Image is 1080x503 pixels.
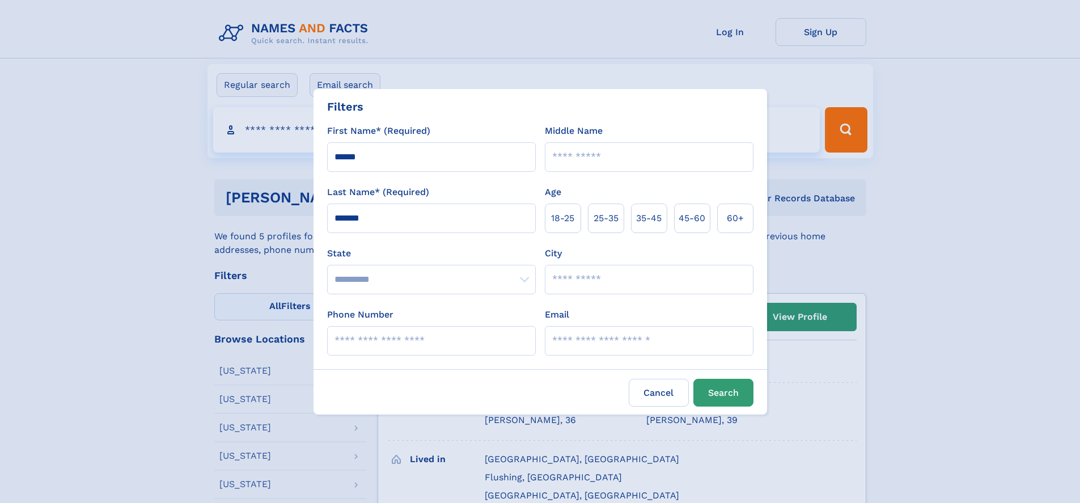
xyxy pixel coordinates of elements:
[629,379,689,407] label: Cancel
[327,247,536,260] label: State
[327,308,393,322] label: Phone Number
[545,308,569,322] label: Email
[545,124,603,138] label: Middle Name
[327,185,429,199] label: Last Name* (Required)
[679,212,705,225] span: 45‑60
[727,212,744,225] span: 60+
[545,247,562,260] label: City
[551,212,574,225] span: 18‑25
[594,212,619,225] span: 25‑35
[636,212,662,225] span: 35‑45
[545,185,561,199] label: Age
[327,98,363,115] div: Filters
[693,379,753,407] button: Search
[327,124,430,138] label: First Name* (Required)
